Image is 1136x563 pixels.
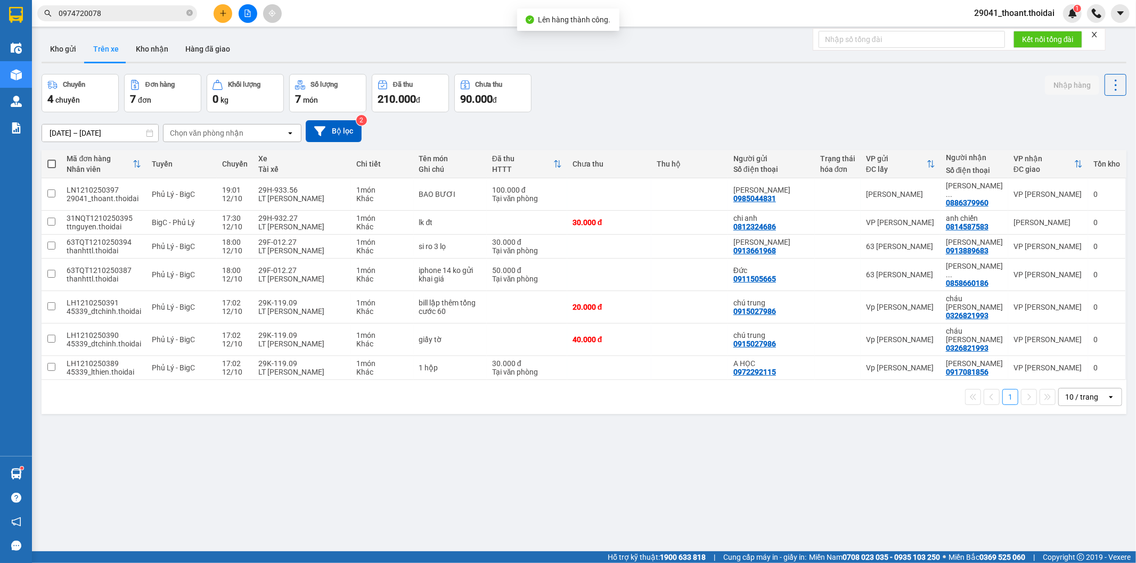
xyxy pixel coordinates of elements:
div: 1 món [356,266,408,275]
div: LT [PERSON_NAME] [258,222,346,231]
span: đ [416,96,420,104]
div: LT [PERSON_NAME] [258,368,346,376]
span: close-circle [186,9,193,19]
div: Khác [356,340,408,348]
div: 17:30 [222,214,248,222]
button: Đơn hàng7đơn [124,74,201,112]
div: Đã thu [393,81,413,88]
div: [PERSON_NAME] [1014,218,1083,227]
div: 12/10 [222,246,248,255]
div: 12/10 [222,340,248,348]
span: close-circle [186,10,193,16]
span: 7 [130,93,136,105]
div: 0 [1093,190,1120,198]
button: Hàng đã giao [177,36,239,62]
div: 29K-119.09 [258,299,346,307]
img: phone-icon [1092,9,1101,18]
div: Tồn kho [1093,160,1120,168]
div: VP [PERSON_NAME] [1014,242,1083,251]
button: Khối lượng0kg [207,74,284,112]
button: Kết nối tổng đài [1014,31,1082,48]
span: search [44,10,52,17]
div: 30.000 đ [573,218,646,227]
div: VP [PERSON_NAME] [866,218,935,227]
span: Kết nối tổng đài [1022,34,1074,45]
div: LT [PERSON_NAME] [258,194,346,203]
span: món [303,96,318,104]
div: 29041_thoant.thoidai [67,194,141,203]
span: aim [268,10,276,17]
div: si ro 3 lọ [419,242,481,251]
div: 30.000 đ [492,359,562,368]
div: Vp [PERSON_NAME] [866,335,935,344]
div: LT [PERSON_NAME] [258,307,346,316]
div: HTTT [492,165,553,173]
div: [PERSON_NAME] [866,190,935,198]
span: kg [220,96,228,104]
button: Kho gửi [42,36,85,62]
div: Tuyến [152,160,211,168]
div: VP [PERSON_NAME] [1014,363,1083,372]
div: LH1210250390 [67,331,141,340]
span: chuyến [55,96,80,104]
div: iphone 14 ko gửi khai giá [419,266,481,283]
span: | [1033,551,1035,563]
div: A HỌC [733,359,810,368]
div: Vp [PERSON_NAME] [866,303,935,311]
div: 1 món [356,214,408,222]
div: Tài xế [258,165,346,173]
div: 0886379960 [946,198,988,207]
div: 0913889683 [946,246,988,255]
button: Kho nhận [127,36,177,62]
div: 0 [1093,270,1120,279]
span: 4 [47,93,53,105]
div: Số điện thoại [733,165,810,173]
div: VP [PERSON_NAME] [1014,190,1083,198]
span: Miền Bắc [949,551,1025,563]
button: Đã thu210.000đ [372,74,449,112]
div: 63TQT1210250387 [67,266,141,275]
button: caret-down [1111,4,1130,23]
div: Tại văn phòng [492,368,562,376]
div: Chuyến [63,81,85,88]
div: MInh Phương [946,238,1003,246]
div: 0915027986 [733,307,776,316]
div: 12/10 [222,275,248,283]
div: chi anh [733,214,810,222]
span: Cung cấp máy in - giấy in: [723,551,806,563]
span: copyright [1077,553,1084,561]
div: 0 [1093,218,1120,227]
img: warehouse-icon [11,43,22,54]
div: Đơn hàng [145,81,175,88]
button: Chưa thu90.000đ [454,74,532,112]
button: plus [214,4,232,23]
span: 90.000 [460,93,493,105]
div: Đã thu [492,154,553,163]
div: 0814587583 [946,222,988,231]
div: 0812324686 [733,222,776,231]
div: Trạng thái [820,154,855,163]
span: ... [946,270,952,279]
div: Xe [258,154,346,163]
div: 0915027986 [733,340,776,348]
div: anh chiến [946,214,1003,222]
span: Phủ Lý - BigC [152,190,195,198]
div: 17:02 [222,359,248,368]
div: 29K-119.09 [258,359,346,368]
div: bill lập thêm tổng cước 60 [419,299,481,316]
span: ... [946,190,952,198]
div: 100.000 đ [492,186,562,194]
div: 1 món [356,238,408,246]
div: 12/10 [222,194,248,203]
th: Toggle SortBy [61,150,146,178]
div: LN1210250397 [67,186,141,194]
img: warehouse-icon [11,468,22,479]
div: 0917081856 [946,368,988,376]
div: chú trung [733,299,810,307]
div: Tại văn phòng [492,275,562,283]
span: đơn [138,96,151,104]
div: LH1210250389 [67,359,141,368]
div: 50.000 đ [492,266,562,275]
svg: open [1107,393,1115,401]
div: Mã đơn hàng [67,154,133,163]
